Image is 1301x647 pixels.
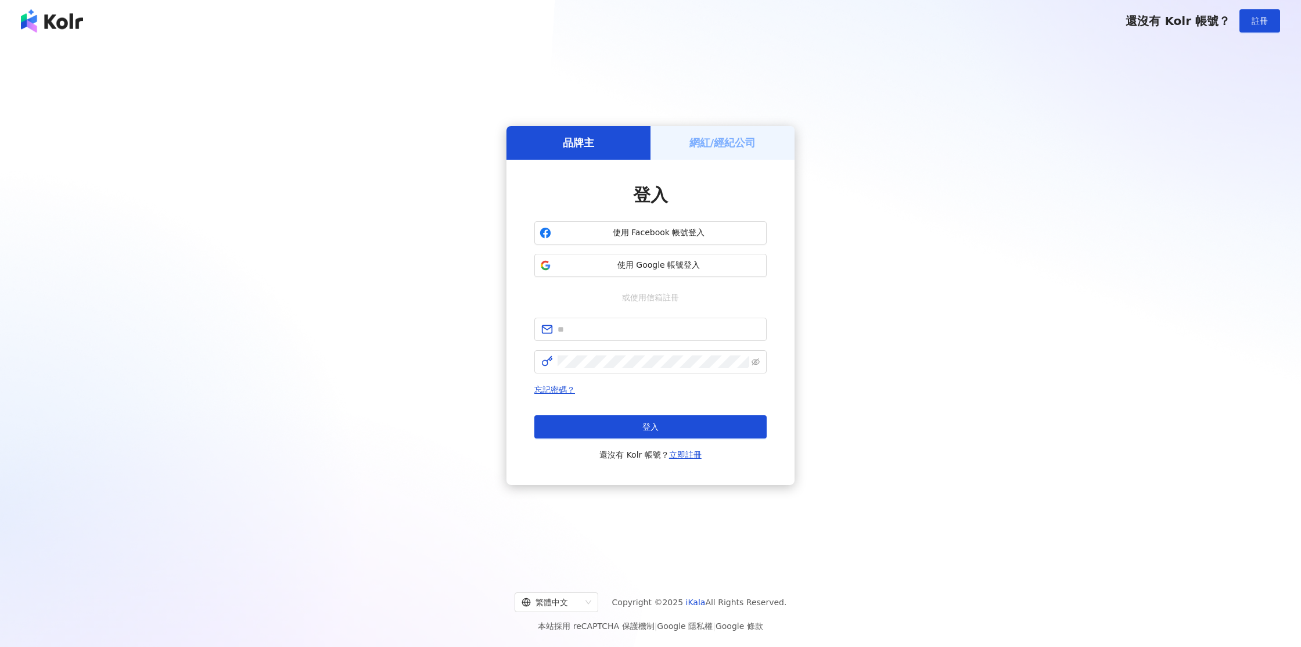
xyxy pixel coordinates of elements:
img: logo [21,9,83,33]
span: 還沒有 Kolr 帳號？ [1126,14,1230,28]
span: 登入 [642,422,659,432]
span: 使用 Facebook 帳號登入 [556,227,761,239]
span: | [655,621,657,631]
span: 登入 [633,185,668,205]
div: 繁體中文 [522,593,581,612]
button: 註冊 [1239,9,1280,33]
a: 忘記密碼？ [534,385,575,394]
button: 使用 Google 帳號登入 [534,254,767,277]
span: 或使用信箱註冊 [614,291,687,304]
h5: 網紅/經紀公司 [689,135,756,150]
a: iKala [686,598,706,607]
button: 登入 [534,415,767,438]
span: 註冊 [1252,16,1268,26]
h5: 品牌主 [563,135,594,150]
button: 使用 Facebook 帳號登入 [534,221,767,245]
span: | [713,621,716,631]
a: Google 條款 [716,621,763,631]
span: 還沒有 Kolr 帳號？ [599,448,702,462]
a: Google 隱私權 [657,621,713,631]
span: 本站採用 reCAPTCHA 保護機制 [538,619,763,633]
span: eye-invisible [752,358,760,366]
span: Copyright © 2025 All Rights Reserved. [612,595,787,609]
a: 立即註冊 [669,450,702,459]
span: 使用 Google 帳號登入 [556,260,761,271]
